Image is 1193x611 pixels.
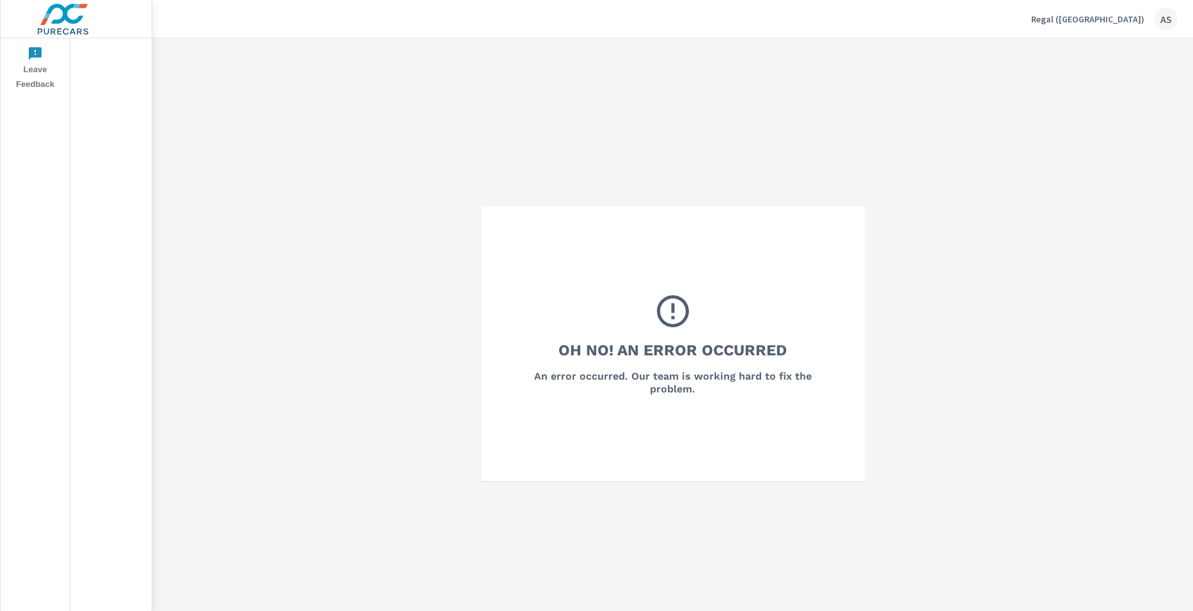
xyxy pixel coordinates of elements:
h3: Oh No! An Error Occurred [558,339,787,361]
div: nav menu [1,38,70,97]
span: Leave Feedback [4,46,66,92]
p: Regal ([GEOGRAPHIC_DATA]) [1031,13,1144,25]
div: AS [1155,8,1178,31]
h6: An error occurred. Our team is working hard to fix the problem. [516,370,830,396]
